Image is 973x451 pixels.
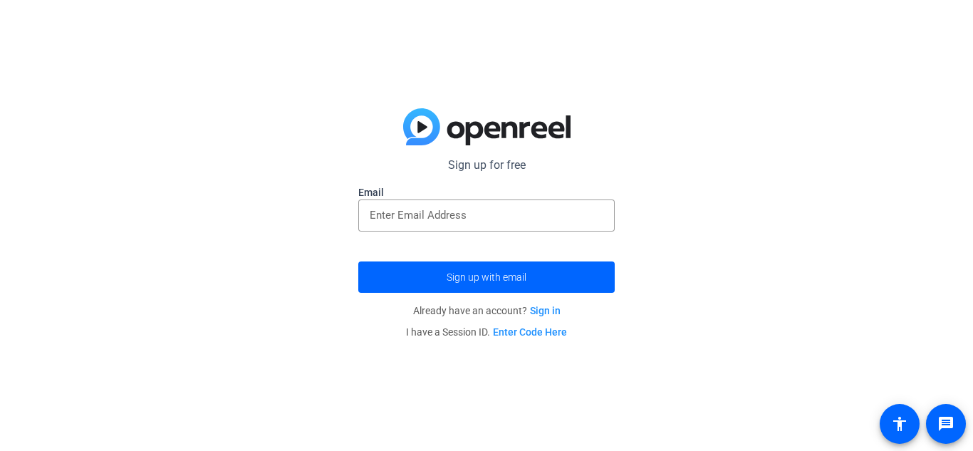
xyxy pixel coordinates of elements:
p: Sign up for free [358,157,615,174]
a: Enter Code Here [493,326,567,338]
mat-icon: message [937,415,954,432]
mat-icon: accessibility [891,415,908,432]
img: blue-gradient.svg [403,108,571,145]
a: Sign in [530,305,561,316]
span: Already have an account? [413,305,561,316]
span: I have a Session ID. [406,326,567,338]
label: Email [358,185,615,199]
input: Enter Email Address [370,207,603,224]
button: Sign up with email [358,261,615,293]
